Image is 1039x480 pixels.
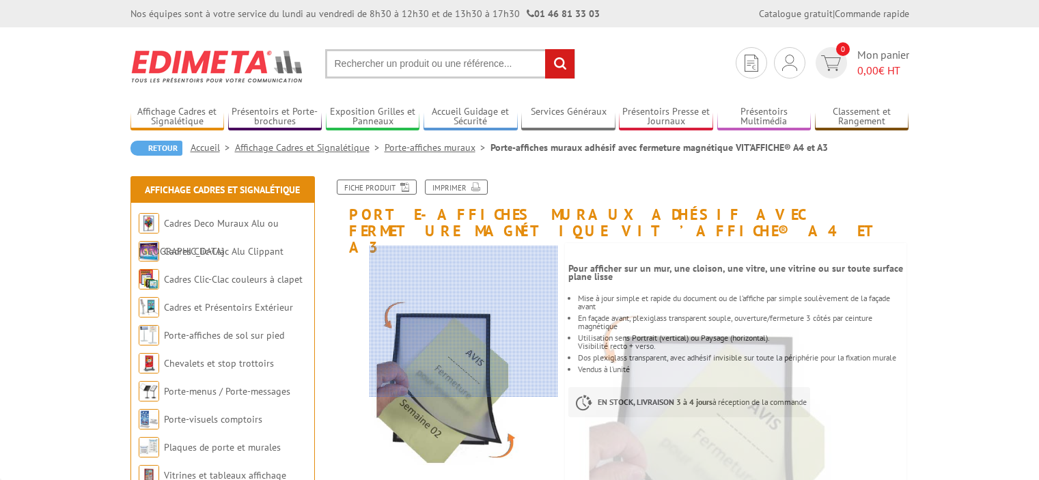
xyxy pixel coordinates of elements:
a: Porte-visuels comptoirs [164,413,262,425]
a: Accueil [191,141,235,154]
a: Exposition Grilles et Panneaux [326,106,420,128]
a: Porte-menus / Porte-messages [164,385,290,397]
a: Retour [130,141,182,156]
a: Affichage Cadres et Signalétique [130,106,225,128]
img: devis rapide [821,55,841,71]
a: Accueil Guidage et Sécurité [424,106,518,128]
img: Cadres Clic-Clac couleurs à clapet [139,269,159,290]
img: devis rapide [745,55,758,72]
input: rechercher [545,49,574,79]
a: Affichage Cadres et Signalétique [145,184,300,196]
span: € HT [857,63,909,79]
h1: Porte-affiches muraux adhésif avec fermeture magnétique VIT’AFFICHE® A4 et A3 [318,180,919,256]
img: Cadres Deco Muraux Alu ou Bois [139,213,159,234]
a: Commande rapide [835,8,909,20]
a: Porte-affiches muraux [385,141,490,154]
div: Nos équipes sont à votre service du lundi au vendredi de 8h30 à 12h30 et de 13h30 à 17h30 [130,7,600,20]
strong: 01 46 81 33 03 [527,8,600,20]
a: Services Généraux [521,106,615,128]
a: Présentoirs Presse et Journaux [619,106,713,128]
a: Porte-affiches de sol sur pied [164,329,284,341]
a: Présentoirs Multimédia [717,106,812,128]
img: Edimeta [130,41,305,91]
span: 0,00 [857,63,878,77]
a: Affichage Cadres et Signalétique [235,141,385,154]
div: | [759,7,909,20]
a: Plaques de porte et murales [164,441,281,453]
img: devis rapide [782,55,797,71]
a: Classement et Rangement [815,106,909,128]
a: Catalogue gratuit [759,8,833,20]
li: Porte-affiches muraux adhésif avec fermeture magnétique VIT’AFFICHE® A4 et A3 [490,141,828,154]
input: Rechercher un produit ou une référence... [325,49,575,79]
img: Porte-visuels comptoirs [139,409,159,429]
img: Plaques de porte et murales [139,437,159,457]
img: Cadres et Présentoirs Extérieur [139,297,159,317]
a: Cadres Clic-Clac couleurs à clapet [164,273,303,285]
a: Chevalets et stop trottoirs [164,357,274,369]
a: Cadres Deco Muraux Alu ou [GEOGRAPHIC_DATA] [139,217,279,257]
a: devis rapide 0 Mon panier 0,00€ HT [812,47,909,79]
span: 0 [836,42,850,56]
a: Imprimer [425,180,488,195]
span: Mon panier [857,47,909,79]
a: Présentoirs et Porte-brochures [228,106,322,128]
a: Fiche produit [337,180,417,195]
img: Porte-affiches de sol sur pied [139,325,159,345]
img: Chevalets et stop trottoirs [139,353,159,373]
a: Cadres Clic-Clac Alu Clippant [164,245,283,257]
a: Cadres et Présentoirs Extérieur [164,301,293,313]
img: Porte-menus / Porte-messages [139,381,159,401]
